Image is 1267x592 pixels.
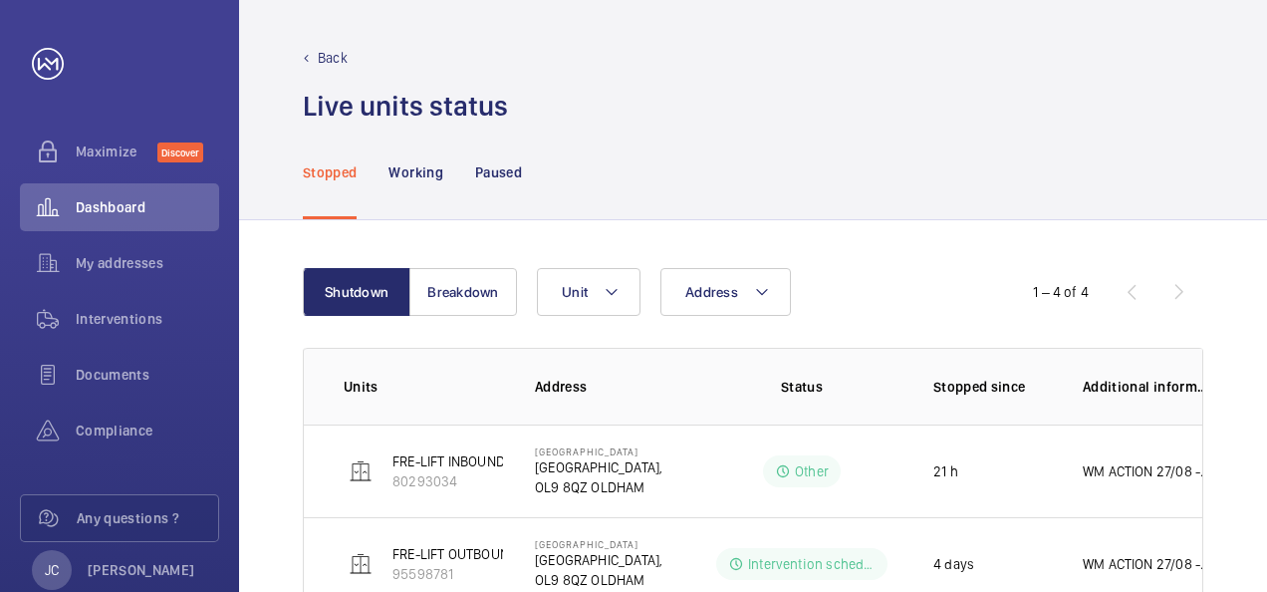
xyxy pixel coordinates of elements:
p: Status [716,377,887,397]
p: 21 h [933,461,958,481]
span: Maximize [76,142,157,161]
p: Intervention scheduled [748,554,876,574]
p: WM ACTION 27/08 - Follow up visit scheduled 28th [1083,554,1210,574]
p: Working [388,162,442,182]
p: OL9 8QZ OLDHAM [535,570,662,590]
button: Address [660,268,791,316]
img: elevator.svg [349,459,373,483]
span: Discover [157,143,203,162]
span: Dashboard [76,197,219,217]
p: JC [45,560,59,580]
h1: Live units status [303,88,508,125]
p: Additional information [1083,377,1210,397]
span: Unit [562,284,588,300]
p: [GEOGRAPHIC_DATA] [535,445,662,457]
button: Breakdown [409,268,517,316]
span: Documents [76,365,219,385]
button: Shutdown [303,268,410,316]
p: WM ACTION 27/08 - Return visit to site required - visit postponed due to torrential weather condi... [1083,461,1210,481]
p: [PERSON_NAME] [88,560,195,580]
p: 95598781 [392,564,518,584]
p: 80293034 [392,471,505,491]
img: elevator.svg [349,552,373,576]
span: My addresses [76,253,219,273]
p: Paused [475,162,522,182]
p: Stopped [303,162,357,182]
p: FRE-LIFT OUTBOUND [392,544,518,564]
span: Address [685,284,738,300]
p: [GEOGRAPHIC_DATA], [535,457,662,477]
span: Interventions [76,309,219,329]
button: Unit [537,268,640,316]
p: Address [535,377,702,397]
p: [GEOGRAPHIC_DATA] [535,538,662,550]
p: Back [318,48,348,68]
div: 1 – 4 of 4 [1033,282,1089,302]
p: OL9 8QZ OLDHAM [535,477,662,497]
p: Stopped since [933,377,1051,397]
p: Units [344,377,503,397]
p: Other [795,461,829,481]
span: Compliance [76,421,219,441]
span: Any questions ? [77,508,218,528]
p: FRE-LIFT INBOUND [392,451,505,471]
p: [GEOGRAPHIC_DATA], [535,550,662,570]
p: 4 days [933,554,974,574]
